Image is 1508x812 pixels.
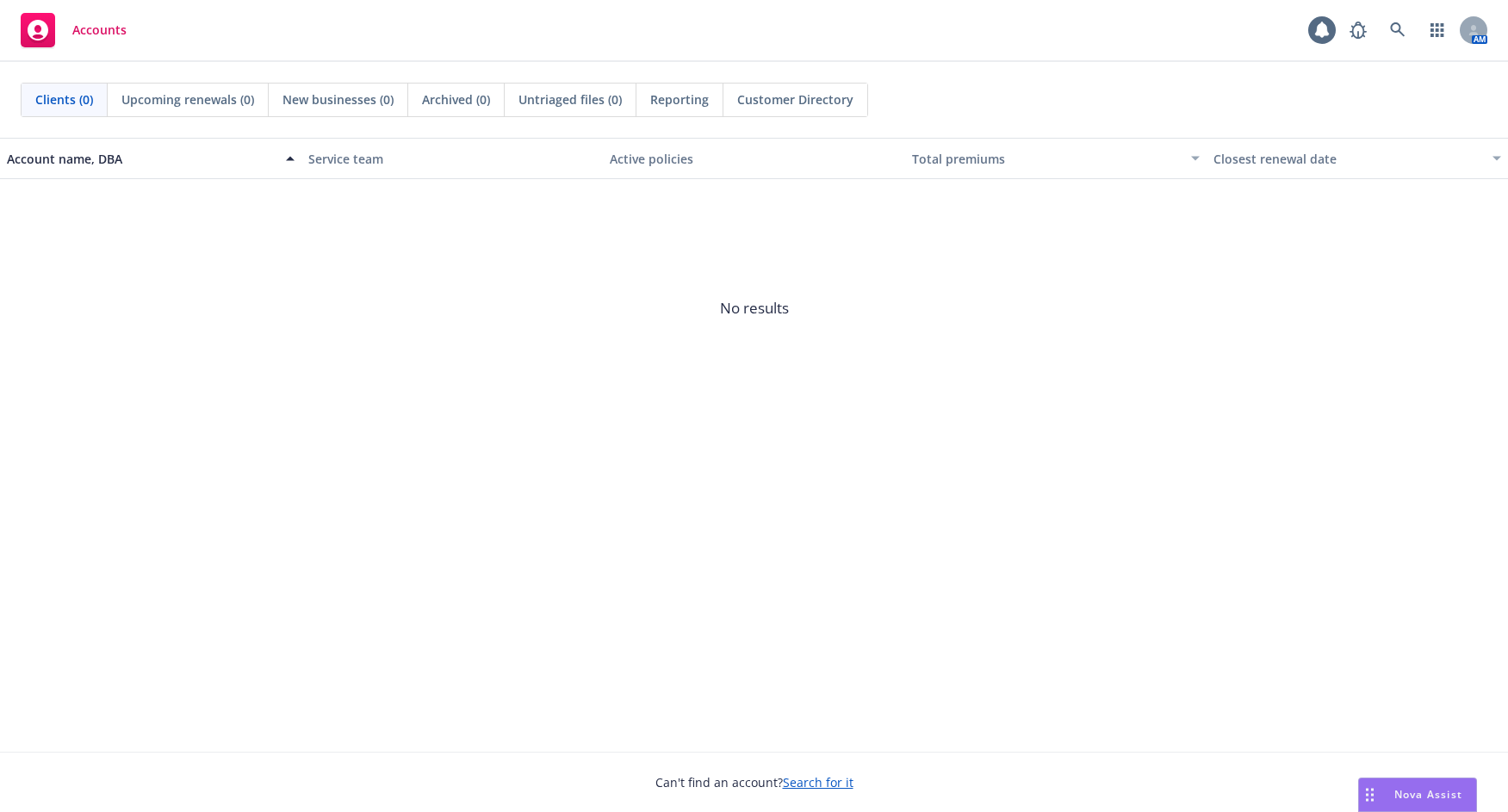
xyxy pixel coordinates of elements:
span: Archived (0) [422,90,490,108]
button: Service team [301,138,603,179]
span: Upcoming renewals (0) [121,90,254,108]
span: New businesses (0) [282,90,394,108]
span: Accounts [72,23,127,37]
button: Active policies [603,138,904,179]
div: Active policies [610,150,897,168]
button: Closest renewal date [1207,138,1508,179]
div: Account name, DBA [7,150,276,168]
a: Search [1381,13,1415,47]
div: Drag to move [1359,778,1381,811]
a: Search for it [783,774,853,790]
a: Report a Bug [1341,13,1375,47]
span: Can't find an account? [655,773,853,791]
div: Total premiums [912,150,1181,168]
div: Service team [308,150,596,168]
button: Total premiums [905,138,1207,179]
span: Nova Assist [1394,787,1462,802]
span: Customer Directory [737,90,853,108]
button: Nova Assist [1358,778,1477,812]
a: Accounts [14,6,133,54]
div: Closest renewal date [1213,150,1482,168]
span: Reporting [650,90,709,108]
a: Switch app [1420,13,1455,47]
span: Untriaged files (0) [518,90,622,108]
span: Clients (0) [35,90,93,108]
